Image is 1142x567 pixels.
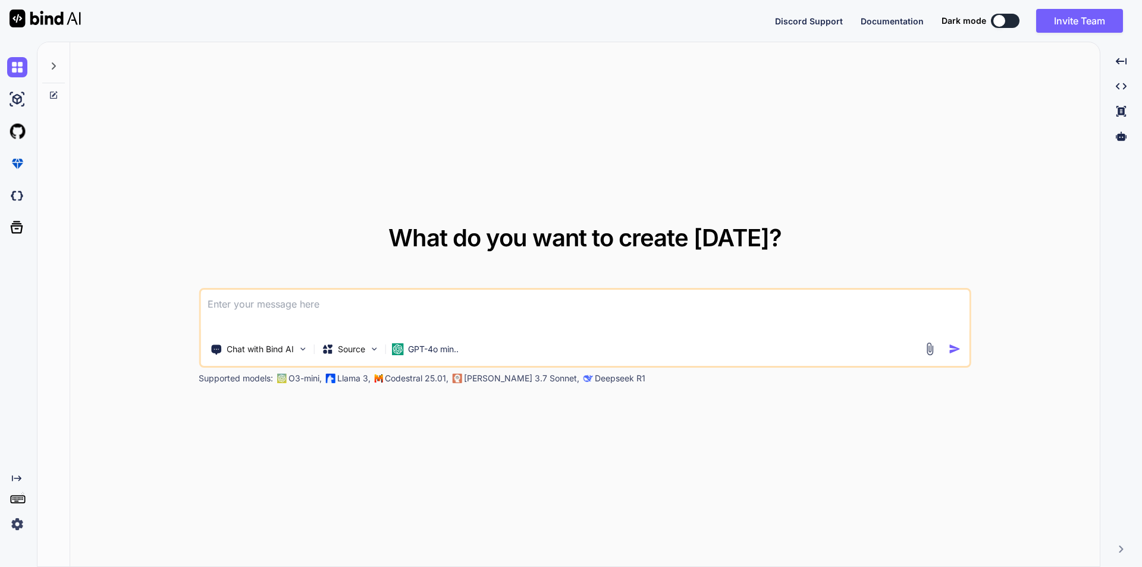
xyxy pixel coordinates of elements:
img: GPT-4 [277,374,286,383]
img: Pick Models [369,344,379,354]
p: Deepseek R1 [595,372,645,384]
button: Documentation [861,15,924,27]
button: Discord Support [775,15,843,27]
img: githubLight [7,121,27,142]
p: [PERSON_NAME] 3.7 Sonnet, [464,372,579,384]
img: GPT-4o mini [391,343,403,355]
button: Invite Team [1036,9,1123,33]
p: Llama 3, [337,372,371,384]
img: premium [7,154,27,174]
img: Mistral-AI [374,374,382,383]
img: Pick Tools [297,344,308,354]
img: settings [7,514,27,534]
img: claude [583,374,592,383]
span: Documentation [861,16,924,26]
img: chat [7,57,27,77]
p: GPT-4o min.. [408,343,459,355]
p: Supported models: [199,372,273,384]
span: Dark mode [942,15,986,27]
p: Chat with Bind AI [227,343,294,355]
img: Llama2 [325,374,335,383]
img: icon [949,343,961,355]
p: O3-mini, [288,372,322,384]
span: What do you want to create [DATE]? [388,223,782,252]
p: Source [338,343,365,355]
span: Discord Support [775,16,843,26]
img: darkCloudIdeIcon [7,186,27,206]
img: attachment [923,342,937,356]
img: ai-studio [7,89,27,109]
img: claude [452,374,462,383]
p: Codestral 25.01, [385,372,448,384]
img: Bind AI [10,10,81,27]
